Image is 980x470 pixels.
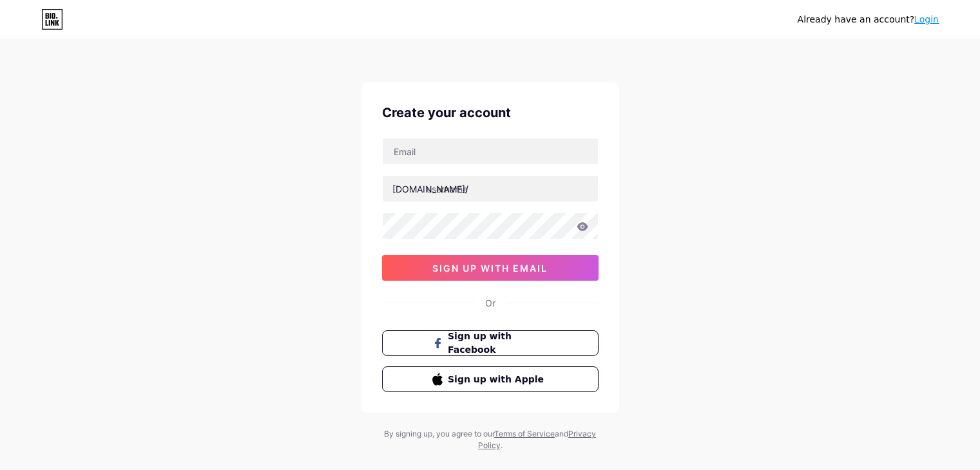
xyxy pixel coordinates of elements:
a: Terms of Service [494,429,555,438]
input: Email [383,138,598,164]
span: sign up with email [432,263,548,274]
button: sign up with email [382,255,599,281]
input: username [383,176,598,202]
span: Sign up with Facebook [448,330,548,357]
span: Sign up with Apple [448,373,548,386]
div: By signing up, you agree to our and . [381,428,600,451]
a: Login [914,14,939,24]
div: Already have an account? [798,13,939,26]
div: Create your account [382,103,599,122]
div: [DOMAIN_NAME]/ [392,182,468,196]
button: Sign up with Apple [382,366,599,392]
div: Or [485,296,495,310]
button: Sign up with Facebook [382,330,599,356]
